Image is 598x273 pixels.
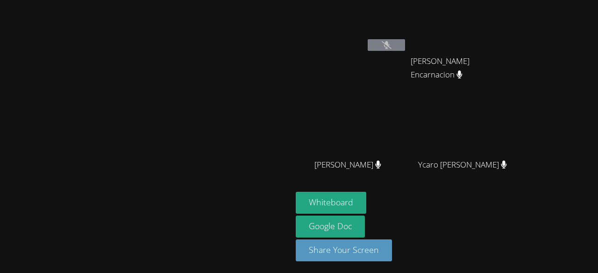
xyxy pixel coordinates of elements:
[314,158,381,172] span: [PERSON_NAME]
[296,192,366,214] button: Whiteboard
[296,216,365,238] a: Google Doc
[296,239,392,261] button: Share Your Screen
[411,55,514,82] span: [PERSON_NAME] Encarnacion
[418,158,507,172] span: Ycaro [PERSON_NAME]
